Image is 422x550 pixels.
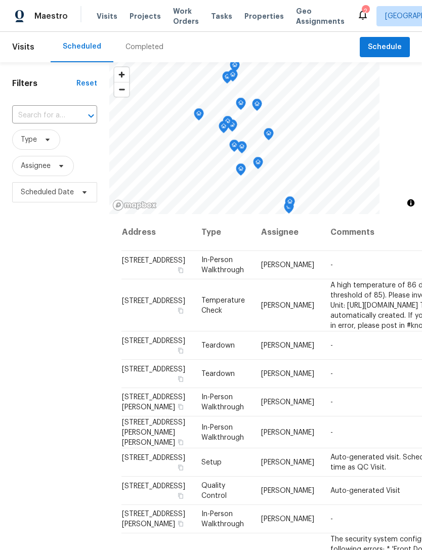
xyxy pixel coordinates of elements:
[122,483,185,490] span: [STREET_ADDRESS]
[12,78,76,89] h1: Filters
[21,135,37,145] span: Type
[261,399,314,406] span: [PERSON_NAME]
[12,36,34,58] span: Visits
[236,98,246,113] div: Map marker
[201,370,235,377] span: Teardown
[284,201,294,217] div: Map marker
[261,302,314,309] span: [PERSON_NAME]
[261,342,314,349] span: [PERSON_NAME]
[408,197,414,208] span: Toggle attribution
[330,342,333,349] span: -
[261,429,314,436] span: [PERSON_NAME]
[122,394,185,411] span: [STREET_ADDRESS][PERSON_NAME]
[211,13,232,20] span: Tasks
[261,487,314,494] span: [PERSON_NAME]
[237,141,247,157] div: Map marker
[114,67,129,82] button: Zoom in
[244,11,284,21] span: Properties
[253,157,263,173] div: Map marker
[122,337,185,345] span: [STREET_ADDRESS]
[122,418,185,446] span: [STREET_ADDRESS][PERSON_NAME][PERSON_NAME]
[201,297,245,314] span: Temperature Check
[201,482,227,499] span: Quality Control
[84,109,98,123] button: Open
[330,399,333,406] span: -
[176,374,185,384] button: Copy Address
[296,6,345,26] span: Geo Assignments
[121,214,193,251] th: Address
[330,487,400,494] span: Auto-generated Visit
[261,459,314,466] span: [PERSON_NAME]
[229,140,239,155] div: Map marker
[112,199,157,211] a: Mapbox homepage
[34,11,68,21] span: Maestro
[362,6,369,16] div: 2
[223,116,233,132] div: Map marker
[176,519,185,528] button: Copy Address
[125,42,163,52] div: Completed
[201,511,244,528] span: In-Person Walkthrough
[122,297,185,304] span: [STREET_ADDRESS]
[360,37,410,58] button: Schedule
[176,402,185,411] button: Copy Address
[63,41,101,52] div: Scheduled
[219,121,229,137] div: Map marker
[176,346,185,355] button: Copy Address
[176,437,185,446] button: Copy Address
[201,459,222,466] span: Setup
[264,128,274,144] div: Map marker
[228,69,238,85] div: Map marker
[201,257,244,274] span: In-Person Walkthrough
[201,394,244,411] span: In-Person Walkthrough
[330,262,333,269] span: -
[330,429,333,436] span: -
[222,71,232,87] div: Map marker
[252,99,262,114] div: Map marker
[330,516,333,523] span: -
[97,11,117,21] span: Visits
[261,370,314,377] span: [PERSON_NAME]
[76,78,97,89] div: Reset
[261,516,314,523] span: [PERSON_NAME]
[176,463,185,472] button: Copy Address
[253,214,322,251] th: Assignee
[109,62,379,214] canvas: Map
[230,60,240,75] div: Map marker
[122,257,185,264] span: [STREET_ADDRESS]
[330,370,333,377] span: -
[12,108,69,123] input: Search for an address...
[236,163,246,179] div: Map marker
[122,511,185,528] span: [STREET_ADDRESS][PERSON_NAME]
[122,366,185,373] span: [STREET_ADDRESS]
[201,424,244,441] span: In-Person Walkthrough
[194,108,204,124] div: Map marker
[368,41,402,54] span: Schedule
[21,187,74,197] span: Scheduled Date
[176,306,185,315] button: Copy Address
[130,11,161,21] span: Projects
[201,342,235,349] span: Teardown
[122,454,185,461] span: [STREET_ADDRESS]
[176,266,185,275] button: Copy Address
[405,197,417,209] button: Toggle attribution
[285,196,295,212] div: Map marker
[173,6,199,26] span: Work Orders
[261,262,314,269] span: [PERSON_NAME]
[193,214,253,251] th: Type
[114,82,129,97] button: Zoom out
[176,491,185,500] button: Copy Address
[21,161,51,171] span: Assignee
